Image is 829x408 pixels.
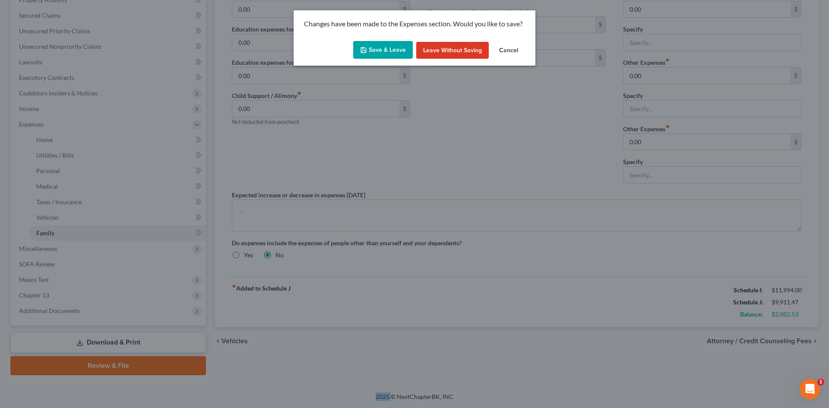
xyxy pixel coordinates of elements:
p: Changes have been made to the Expenses section. Would you like to save? [304,19,525,29]
button: Save & Leave [353,41,413,59]
iframe: Intercom live chat [800,379,820,399]
span: 1 [817,379,824,386]
button: Leave without Saving [416,42,489,59]
button: Cancel [492,42,525,59]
